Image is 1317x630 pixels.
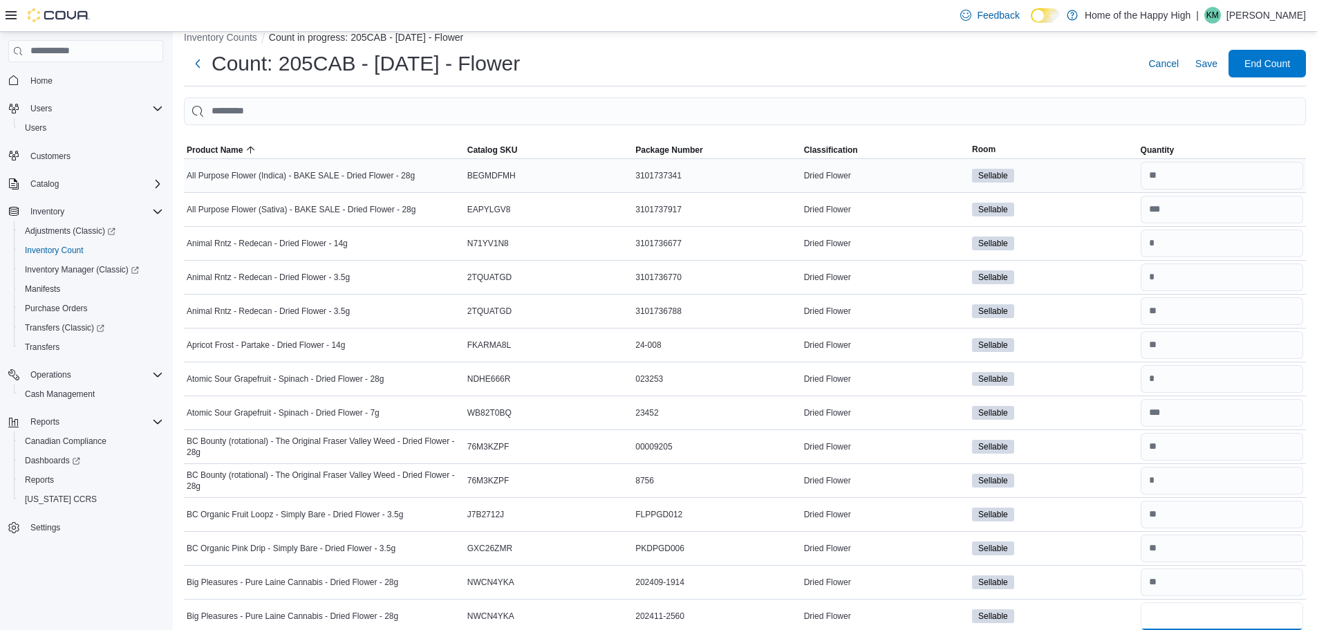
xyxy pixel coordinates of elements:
[19,319,163,336] span: Transfers (Classic)
[25,122,46,133] span: Users
[804,407,851,418] span: Dried Flower
[25,303,88,314] span: Purchase Orders
[1190,50,1223,77] button: Save
[804,272,851,283] span: Dried Flower
[19,242,89,259] a: Inventory Count
[972,338,1014,352] span: Sellable
[25,100,163,117] span: Users
[978,610,1008,622] span: Sellable
[30,522,60,533] span: Settings
[467,170,516,181] span: BEGMDFMH
[804,611,851,622] span: Dried Flower
[187,509,403,520] span: BC Organic Fruit Loopz - Simply Bare - Dried Flower - 3.5g
[3,146,169,166] button: Customers
[1143,50,1184,77] button: Cancel
[25,367,77,383] button: Operations
[19,386,163,402] span: Cash Management
[3,174,169,194] button: Catalog
[19,386,100,402] a: Cash Management
[19,261,144,278] a: Inventory Manager (Classic)
[972,508,1014,521] span: Sellable
[19,433,163,450] span: Canadian Compliance
[19,491,102,508] a: [US_STATE] CCRS
[19,223,163,239] span: Adjustments (Classic)
[25,322,104,333] span: Transfers (Classic)
[30,178,59,189] span: Catalog
[19,261,163,278] span: Inventory Manager (Classic)
[25,148,76,165] a: Customers
[19,433,112,450] a: Canadian Compliance
[19,452,86,469] a: Dashboards
[19,472,59,488] a: Reports
[187,577,398,588] span: Big Pleasures - Pure Laine Cannabis - Dried Flower - 28g
[187,373,384,385] span: Atomic Sour Grapefruit - Spinach - Dried Flower - 28g
[804,238,851,249] span: Dried Flower
[633,574,801,591] div: 202409-1914
[801,142,969,158] button: Classification
[19,339,163,355] span: Transfers
[184,50,212,77] button: Next
[633,608,801,624] div: 202411-2560
[25,389,95,400] span: Cash Management
[30,103,52,114] span: Users
[467,306,512,317] span: 2TQUATGD
[804,373,851,385] span: Dried Flower
[8,65,163,574] nav: Complex example
[1148,57,1179,71] span: Cancel
[465,142,633,158] button: Catalog SKU
[25,519,163,536] span: Settings
[19,281,163,297] span: Manifests
[19,491,163,508] span: Washington CCRS
[25,245,84,256] span: Inventory Count
[1244,57,1290,71] span: End Count
[187,436,462,458] span: BC Bounty (rotational) - The Original Fraser Valley Weed - Dried Flower - 28g
[19,339,65,355] a: Transfers
[633,269,801,286] div: 3101736770
[972,609,1014,623] span: Sellable
[14,221,169,241] a: Adjustments (Classic)
[804,306,851,317] span: Dried Flower
[804,475,851,486] span: Dried Flower
[19,452,163,469] span: Dashboards
[804,145,858,156] span: Classification
[187,407,380,418] span: Atomic Sour Grapefruit - Spinach - Dried Flower - 7g
[25,176,163,192] span: Catalog
[30,369,71,380] span: Operations
[25,203,70,220] button: Inventory
[633,405,801,421] div: 23452
[1229,50,1306,77] button: End Count
[978,339,1008,351] span: Sellable
[25,225,115,237] span: Adjustments (Classic)
[633,303,801,319] div: 3101736788
[1226,7,1306,24] p: [PERSON_NAME]
[972,144,996,155] span: Room
[25,73,58,89] a: Home
[187,543,395,554] span: BC Organic Pink Drip - Simply Bare - Dried Flower - 3.5g
[3,412,169,432] button: Reports
[25,264,139,275] span: Inventory Manager (Classic)
[633,235,801,252] div: 3101736677
[633,506,801,523] div: FLPPGD012
[467,611,514,622] span: NWCN4YKA
[972,372,1014,386] span: Sellable
[184,30,1306,47] nav: An example of EuiBreadcrumbs
[1141,145,1175,156] span: Quantity
[25,176,64,192] button: Catalog
[633,472,801,489] div: 8756
[978,169,1008,182] span: Sellable
[14,279,169,299] button: Manifests
[467,407,512,418] span: WB82T0BQ
[3,202,169,221] button: Inventory
[25,414,163,430] span: Reports
[269,32,463,43] button: Count in progress: 205CAB - [DATE] - Flower
[25,284,60,295] span: Manifests
[3,517,169,537] button: Settings
[978,576,1008,589] span: Sellable
[187,611,398,622] span: Big Pleasures - Pure Laine Cannabis - Dried Flower - 28g
[25,100,57,117] button: Users
[14,490,169,509] button: [US_STATE] CCRS
[184,32,257,43] button: Inventory Counts
[19,319,110,336] a: Transfers (Classic)
[978,441,1008,453] span: Sellable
